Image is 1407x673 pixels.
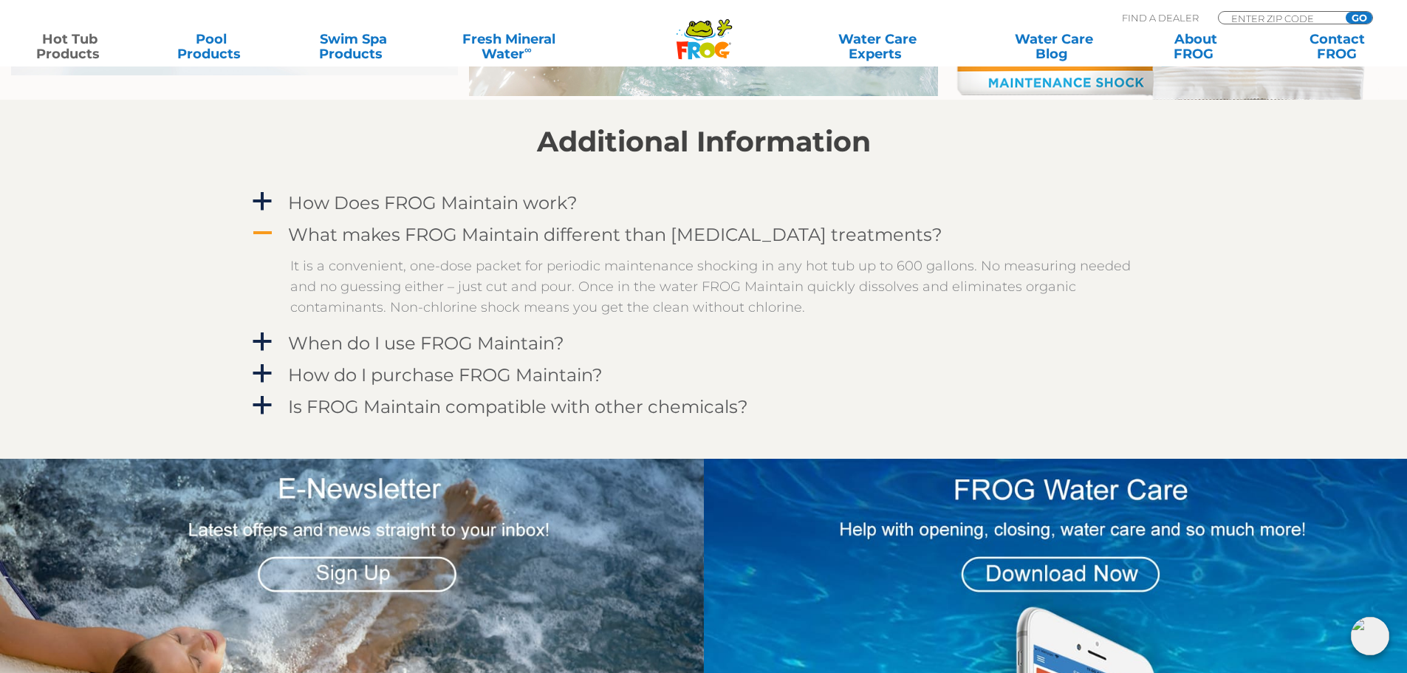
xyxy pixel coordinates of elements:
sup: ∞ [524,44,532,55]
span: a [251,331,273,353]
h4: Is FROG Maintain compatible with other chemicals? [288,397,748,417]
span: a [251,394,273,417]
a: Swim SpaProducts [298,32,408,61]
a: PoolProducts [157,32,267,61]
span: a [251,363,273,385]
a: ContactFROG [1282,32,1392,61]
h4: How do I purchase FROG Maintain? [288,365,603,385]
a: a How do I purchase FROG Maintain? [250,361,1158,389]
h2: Additional Information [250,126,1158,158]
a: AboutFROG [1140,32,1250,61]
a: Water CareBlog [999,32,1109,61]
a: A What makes FROG Maintain different than [MEDICAL_DATA] treatments? [250,221,1158,248]
a: Water CareExperts [788,32,967,61]
p: Find A Dealer [1122,11,1199,24]
span: a [251,191,273,213]
h4: When do I use FROG Maintain? [288,333,564,353]
h4: What makes FROG Maintain different than [MEDICAL_DATA] treatments? [288,225,942,245]
p: It is a convenient, one-dose packet for periodic maintenance shocking in any hot tub up to 600 ga... [290,256,1140,318]
a: a How Does FROG Maintain work? [250,189,1158,216]
a: Hot TubProducts [15,32,125,61]
a: a When do I use FROG Maintain? [250,329,1158,357]
img: openIcon [1351,617,1389,655]
a: Fresh MineralWater∞ [439,32,578,61]
input: Zip Code Form [1230,12,1329,24]
a: a Is FROG Maintain compatible with other chemicals? [250,393,1158,420]
input: GO [1346,12,1372,24]
span: A [251,222,273,245]
h4: How Does FROG Maintain work? [288,193,578,213]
